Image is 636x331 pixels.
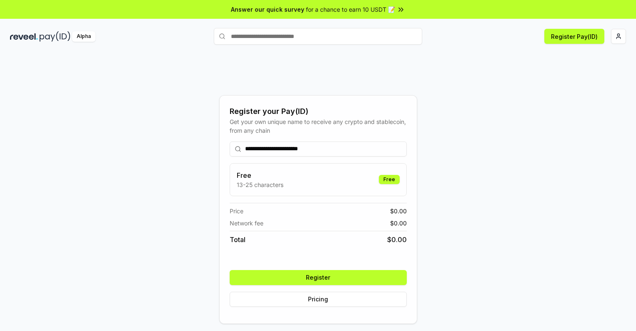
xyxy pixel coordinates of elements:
[390,219,407,227] span: $ 0.00
[40,31,70,42] img: pay_id
[237,180,283,189] p: 13-25 characters
[10,31,38,42] img: reveel_dark
[306,5,395,14] span: for a chance to earn 10 USDT 📝
[387,235,407,245] span: $ 0.00
[237,170,283,180] h3: Free
[72,31,95,42] div: Alpha
[230,270,407,285] button: Register
[390,207,407,215] span: $ 0.00
[230,106,407,117] div: Register your Pay(ID)
[544,29,604,44] button: Register Pay(ID)
[230,219,263,227] span: Network fee
[230,207,243,215] span: Price
[230,117,407,135] div: Get your own unique name to receive any crypto and stablecoin, from any chain
[230,235,245,245] span: Total
[230,292,407,307] button: Pricing
[231,5,304,14] span: Answer our quick survey
[379,175,400,184] div: Free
